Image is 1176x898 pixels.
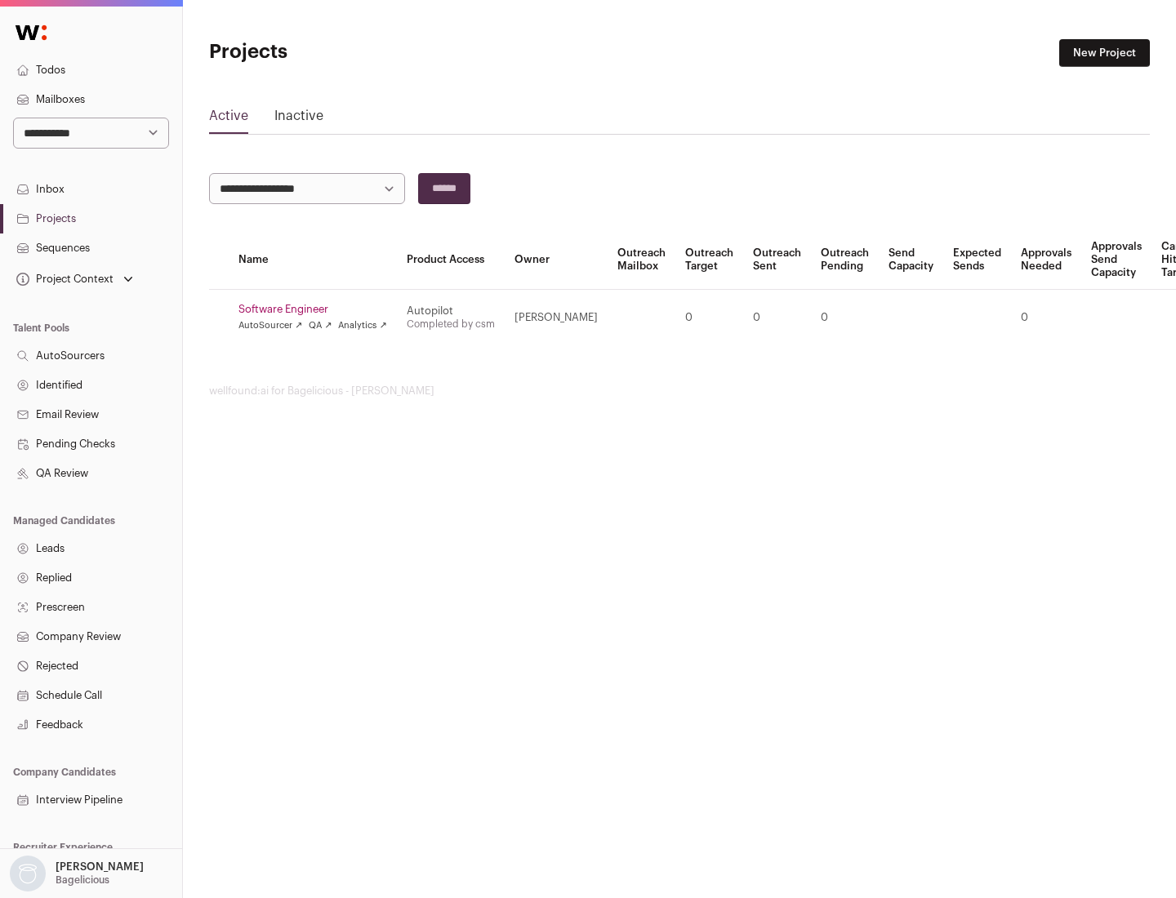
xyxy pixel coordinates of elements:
[238,319,302,332] a: AutoSourcer ↗
[943,230,1011,290] th: Expected Sends
[13,273,114,286] div: Project Context
[10,856,46,891] img: nopic.png
[879,230,943,290] th: Send Capacity
[675,230,743,290] th: Outreach Target
[229,230,397,290] th: Name
[56,874,109,887] p: Bagelicious
[811,290,879,346] td: 0
[13,268,136,291] button: Open dropdown
[1011,290,1081,346] td: 0
[743,230,811,290] th: Outreach Sent
[608,230,675,290] th: Outreach Mailbox
[1081,230,1151,290] th: Approvals Send Capacity
[338,319,386,332] a: Analytics ↗
[7,856,147,891] button: Open dropdown
[505,230,608,290] th: Owner
[209,39,523,65] h1: Projects
[811,230,879,290] th: Outreach Pending
[56,860,144,874] p: [PERSON_NAME]
[743,290,811,346] td: 0
[397,230,505,290] th: Product Access
[209,385,1150,398] footer: wellfound:ai for Bagelicious - [PERSON_NAME]
[407,305,495,318] div: Autopilot
[309,319,332,332] a: QA ↗
[1011,230,1081,290] th: Approvals Needed
[1059,39,1150,67] a: New Project
[7,16,56,49] img: Wellfound
[209,106,248,132] a: Active
[675,290,743,346] td: 0
[238,303,387,316] a: Software Engineer
[407,319,495,329] a: Completed by csm
[274,106,323,132] a: Inactive
[505,290,608,346] td: [PERSON_NAME]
